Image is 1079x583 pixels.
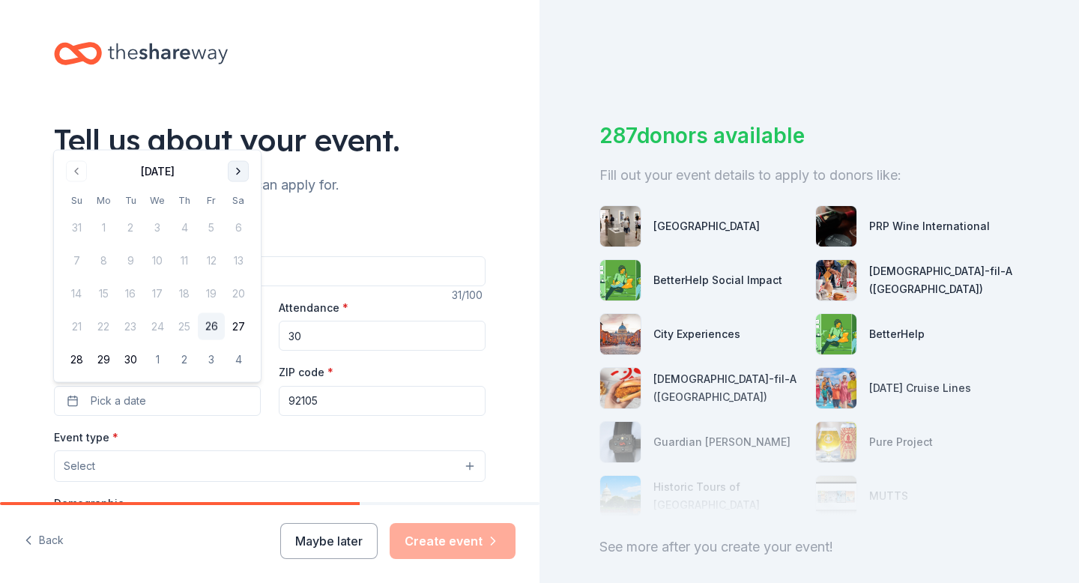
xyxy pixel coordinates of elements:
button: Go to previous month [66,161,87,182]
div: BetterHelp [869,325,925,343]
div: PRP Wine International [869,217,990,235]
div: Fill out your event details to apply to donors like: [599,163,1019,187]
img: photo for BetterHelp Social Impact [600,260,641,300]
button: 2 [171,346,198,373]
button: 4 [225,346,252,373]
div: See more after you create your event! [599,535,1019,559]
label: Attendance [279,300,348,315]
button: Pick a date [54,386,261,416]
button: 26 [198,313,225,340]
button: 29 [90,346,117,373]
button: Maybe later [280,523,378,559]
img: photo for Chick-fil-A (San Diego Carmel Mountain) [816,260,856,300]
input: 12345 (U.S. only) [279,386,486,416]
button: Select [54,450,486,482]
div: 31 /100 [452,286,486,304]
div: Tell us about your event. [54,119,486,161]
th: Tuesday [117,193,144,208]
button: 3 [198,346,225,373]
button: Back [24,525,64,557]
label: Demographic [54,496,124,511]
th: Thursday [171,193,198,208]
span: Pick a date [91,392,146,410]
input: Spring Fundraiser [54,256,486,286]
th: Wednesday [144,193,171,208]
div: BetterHelp Social Impact [653,271,782,289]
th: Monday [90,193,117,208]
span: Select [64,457,95,475]
div: 287 donors available [599,120,1019,151]
div: [DATE] [141,163,175,181]
th: Saturday [225,193,252,208]
div: [DEMOGRAPHIC_DATA]-fil-A ([GEOGRAPHIC_DATA]) [869,262,1019,298]
th: Sunday [63,193,90,208]
div: We'll find in-kind donations you can apply for. [54,173,486,197]
button: 27 [225,313,252,340]
button: 1 [144,346,171,373]
th: Friday [198,193,225,208]
div: City Experiences [653,325,740,343]
button: 28 [63,346,90,373]
img: photo for PRP Wine International [816,206,856,247]
input: 20 [279,321,486,351]
label: Event type [54,430,118,445]
img: photo for City Experiences [600,314,641,354]
button: 30 [117,346,144,373]
button: Go to next month [228,161,249,182]
img: photo for BetterHelp [816,314,856,354]
div: [GEOGRAPHIC_DATA] [653,217,760,235]
img: photo for San Diego Museum of Art [600,206,641,247]
label: ZIP code [279,365,333,380]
